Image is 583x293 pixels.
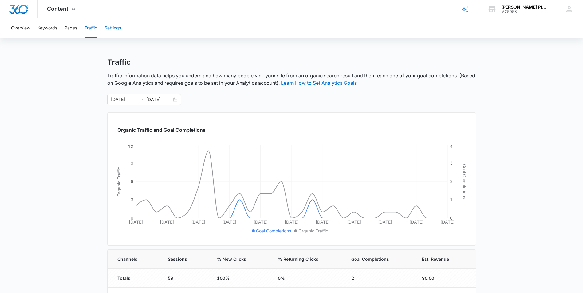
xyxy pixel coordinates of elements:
span: Est. Revenue [422,256,457,262]
td: 0% [270,269,344,288]
tspan: [DATE] [409,219,423,225]
input: End date [146,96,172,103]
button: Overview [11,18,30,38]
a: Learn How to Set Analytics Goals [281,80,357,86]
span: swap-right [139,97,144,102]
tspan: 1 [450,197,453,202]
tspan: [DATE] [440,219,455,225]
span: % New Clicks [217,256,254,262]
tspan: 12 [128,144,133,149]
tspan: 0 [131,215,133,221]
td: $0.00 [415,269,476,288]
p: Traffic information data helps you understand how many people visit your site from an organic sea... [107,72,476,87]
div: account name [501,5,546,10]
tspan: [DATE] [316,219,330,225]
button: Keywords [37,18,57,38]
h2: Organic Traffic and Goal Completions [117,126,466,134]
tspan: 0 [450,215,453,221]
tspan: [DATE] [253,219,267,225]
tspan: 6 [131,179,133,184]
span: Organic Traffic [298,228,328,234]
span: Channels [117,256,144,262]
button: Pages [65,18,77,38]
tspan: [DATE] [129,219,143,225]
span: to [139,97,144,102]
tspan: 9 [131,160,133,166]
tspan: [DATE] [378,219,392,225]
td: 59 [160,269,210,288]
h1: Traffic [107,58,131,67]
td: 100% [210,269,270,288]
span: Goal Completions [256,228,291,234]
td: Totals [108,269,160,288]
tspan: [DATE] [222,219,236,225]
tspan: 3 [131,197,133,202]
input: Start date [111,96,136,103]
tspan: Goal Completions [462,164,467,199]
tspan: [DATE] [160,219,174,225]
tspan: [DATE] [347,219,361,225]
span: Sessions [168,256,194,262]
tspan: 3 [450,160,453,166]
tspan: [DATE] [191,219,205,225]
tspan: 4 [450,144,453,149]
button: Settings [104,18,121,38]
span: Goal Completions [351,256,398,262]
span: % Returning Clicks [278,256,328,262]
tspan: [DATE] [285,219,299,225]
tspan: 2 [450,179,453,184]
td: 2 [344,269,415,288]
button: Traffic [85,18,97,38]
div: account id [501,10,546,14]
span: Content [47,6,68,12]
tspan: Organic Traffic [116,167,121,197]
